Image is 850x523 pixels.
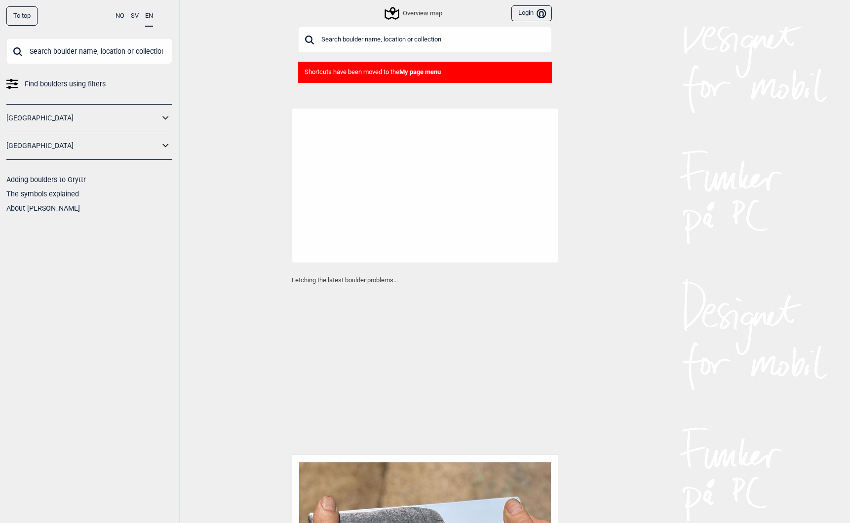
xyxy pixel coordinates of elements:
[131,6,139,26] button: SV
[511,5,552,22] button: Login
[298,62,552,83] div: Shortcuts have been moved to the
[6,139,159,153] a: [GEOGRAPHIC_DATA]
[6,204,80,212] a: About [PERSON_NAME]
[6,111,159,125] a: [GEOGRAPHIC_DATA]
[6,190,79,198] a: The symbols explained
[298,27,552,52] input: Search boulder name, location or collection
[386,7,442,19] div: Overview map
[6,6,38,26] div: To top
[6,176,86,184] a: Adding boulders to Gryttr
[25,77,106,91] span: Find boulders using filters
[399,68,441,75] b: My page menu
[6,38,172,64] input: Search boulder name, location or collection
[145,6,153,27] button: EN
[292,275,558,285] p: Fetching the latest boulder problems...
[116,6,124,26] button: NO
[6,77,172,91] a: Find boulders using filters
